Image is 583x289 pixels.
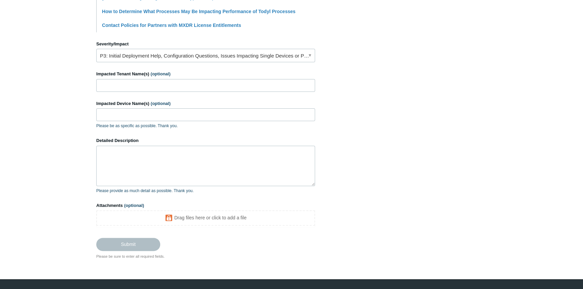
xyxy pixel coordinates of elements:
[96,238,160,251] input: Submit
[102,9,296,14] a: How to Determine What Processes May Be Impacting Performance of Todyl Processes
[96,71,315,77] label: Impacted Tenant Name(s)
[102,23,241,28] a: Contact Policies for Partners with MXDR License Entitlements
[96,123,315,129] p: Please be as specific as possible. Thank you.
[96,137,315,144] label: Detailed Description
[96,49,315,62] a: P3: Initial Deployment Help, Configuration Questions, Issues Impacting Single Devices or Past Out...
[151,101,171,106] span: (optional)
[96,188,315,194] p: Please provide as much detail as possible. Thank you.
[96,41,315,47] label: Severity/Impact
[96,202,315,209] label: Attachments
[150,71,170,76] span: (optional)
[124,203,144,208] span: (optional)
[96,100,315,107] label: Impacted Device Name(s)
[96,254,315,259] div: Please be sure to enter all required fields.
